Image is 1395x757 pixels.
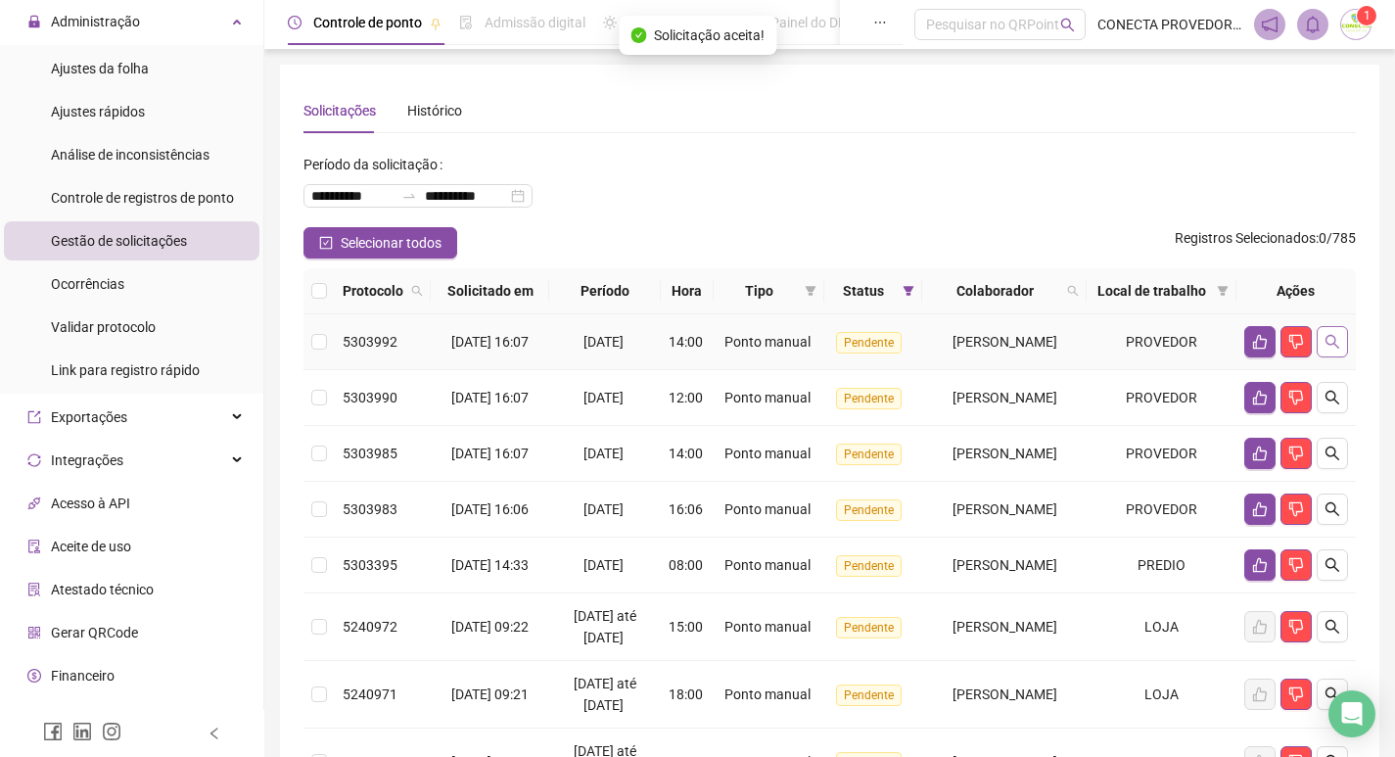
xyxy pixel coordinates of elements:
td: PREDIO [1087,538,1235,593]
span: dislike [1288,501,1304,517]
span: Integrações [51,452,123,468]
span: filter [1217,285,1229,297]
span: check-circle [630,27,646,43]
span: Pendente [836,617,902,639]
td: PROVEDOR [1087,314,1235,370]
span: Pendente [836,499,902,521]
span: linkedin [72,722,92,741]
span: [DATE] [583,557,624,573]
span: Ponto manual [724,619,811,635]
span: Ponto manual [724,557,811,573]
span: clock-circle [288,16,302,29]
span: Pendente [836,332,902,354]
span: Financeiro [51,668,115,684]
span: search [1325,446,1340,461]
sup: Atualize o seu contato no menu Meus Dados [1357,6,1376,25]
span: [PERSON_NAME] [953,557,1057,573]
span: [DATE] [583,446,624,461]
span: 14:00 [669,446,703,461]
span: filter [805,285,816,297]
span: [DATE] 09:21 [451,686,529,702]
span: search [1325,619,1340,635]
span: dislike [1288,390,1304,405]
span: Pendente [836,555,902,577]
span: search [411,285,423,297]
span: lock [27,15,41,28]
span: Controle de ponto [313,15,422,30]
span: [PERSON_NAME] [953,390,1057,405]
td: LOJA [1087,661,1235,729]
span: 5303990 [343,390,397,405]
span: dislike [1288,446,1304,461]
span: Gestão de férias [628,15,727,30]
span: [PERSON_NAME] [953,446,1057,461]
span: Tipo [721,280,798,302]
span: dislike [1288,686,1304,702]
span: 5303395 [343,557,397,573]
span: Ponto manual [724,446,811,461]
span: filter [903,285,914,297]
th: Hora [661,268,714,314]
span: filter [801,276,820,306]
span: notification [1261,16,1279,33]
span: [PERSON_NAME] [953,501,1057,517]
span: 5240971 [343,686,397,702]
span: Protocolo [343,280,403,302]
span: Pendente [836,388,902,409]
span: Admissão digital [485,15,585,30]
span: [DATE] 16:07 [451,446,529,461]
span: dislike [1288,334,1304,350]
span: filter [899,276,918,306]
span: [PERSON_NAME] [953,619,1057,635]
span: Solicitação aceita! [654,24,765,46]
span: search [1325,390,1340,405]
span: bell [1304,16,1322,33]
span: Selecionar todos [341,232,442,254]
span: like [1252,501,1268,517]
span: filter [1213,276,1232,306]
span: 16:06 [669,501,703,517]
span: audit [27,540,41,553]
span: like [1252,334,1268,350]
span: Ocorrências [51,276,124,292]
div: Histórico [407,100,462,121]
span: [DATE] [583,390,624,405]
span: 1 [1364,9,1371,23]
span: solution [27,583,41,596]
span: Análise de inconsistências [51,147,209,163]
span: Painel do DP [770,15,847,30]
span: Ponto manual [724,390,811,405]
span: 15:00 [669,619,703,635]
span: Administração [51,14,140,29]
span: 5303985 [343,446,397,461]
span: Acesso à API [51,496,130,511]
span: to [401,188,417,204]
span: Ponto manual [724,686,811,702]
span: Validar protocolo [51,319,156,335]
span: search [1067,285,1079,297]
span: swap-right [401,188,417,204]
span: 5303992 [343,334,397,350]
span: Pendente [836,444,902,465]
span: : 0 / 785 [1175,227,1356,259]
span: Colaborador [930,280,1060,302]
span: [DATE] 16:06 [451,501,529,517]
span: like [1252,446,1268,461]
span: search [1060,18,1075,32]
span: dislike [1288,557,1304,573]
span: left [208,727,221,740]
span: 12:00 [669,390,703,405]
span: Gerar QRCode [51,625,138,640]
span: 5303983 [343,501,397,517]
span: [DATE] 16:07 [451,334,529,350]
span: Ajustes rápidos [51,104,145,119]
th: Período [549,268,661,314]
span: search [1063,276,1083,306]
span: ellipsis [873,16,887,29]
td: PROVEDOR [1087,370,1235,426]
span: search [1325,501,1340,517]
span: search [1325,557,1340,573]
span: 08:00 [669,557,703,573]
span: [DATE] [583,334,624,350]
span: search [1325,334,1340,350]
